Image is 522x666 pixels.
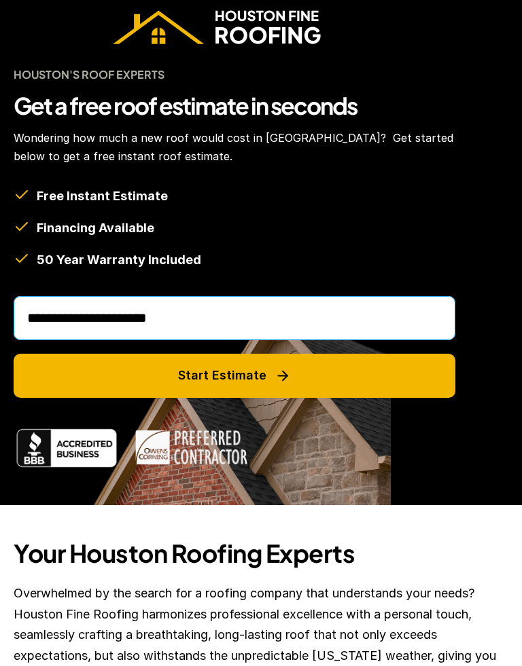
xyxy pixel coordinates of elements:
[14,354,455,398] button: Start Estimate
[14,68,455,82] h4: Houston's Roof Experts
[37,251,201,268] h5: 50 Year Warranty Included
[178,368,266,383] p: Start Estimate
[14,539,508,567] h2: Your Houston Roofing Experts
[37,187,168,204] h5: Free Instant Estimate
[14,129,455,166] p: Wondering how much a new roof would cost in [GEOGRAPHIC_DATA]? Get started below to get a free in...
[37,219,154,236] h5: Financing Available
[14,93,455,118] h1: Get a free roof estimate in seconds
